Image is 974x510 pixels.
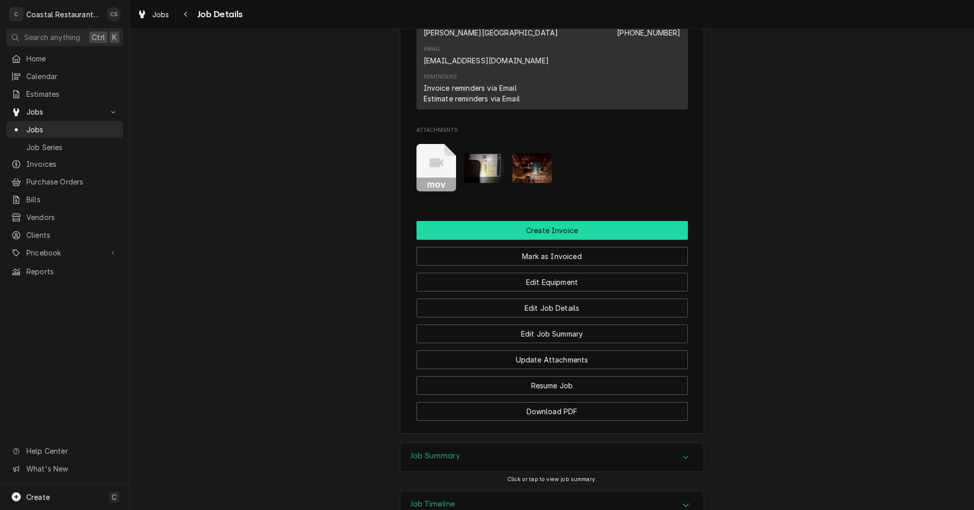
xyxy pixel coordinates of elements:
[416,3,688,114] div: Client Contact
[26,53,118,64] span: Home
[507,476,597,483] span: Click or tap to view job summary.
[133,6,173,23] a: Jobs
[26,463,117,474] span: What's New
[26,106,103,117] span: Jobs
[6,443,123,459] a: Go to Help Center
[26,124,118,135] span: Jobs
[24,32,80,43] span: Search anything
[26,176,118,187] span: Purchase Orders
[416,240,688,266] div: Button Group Row
[6,460,123,477] a: Go to What's New
[416,299,688,317] button: Edit Job Details
[410,499,455,509] h3: Job Timeline
[6,86,123,102] a: Estimates
[26,212,118,223] span: Vendors
[6,121,123,138] a: Jobs
[6,68,123,85] a: Calendar
[6,227,123,243] a: Clients
[6,191,123,208] a: Bills
[26,159,118,169] span: Invoices
[416,317,688,343] div: Button Group Row
[26,9,101,20] div: Coastal Restaurant Repair
[416,402,688,421] button: Download PDF
[416,126,688,134] span: Attachments
[416,221,688,240] button: Create Invoice
[6,173,123,190] a: Purchase Orders
[112,492,117,502] span: C
[424,93,520,104] div: Estimate reminders via Email
[424,56,549,65] a: [EMAIL_ADDRESS][DOMAIN_NAME]
[512,153,552,183] img: 20J0Jsk6RdK4U34jqkCp
[424,27,559,38] div: [PERSON_NAME][GEOGRAPHIC_DATA]
[416,343,688,369] div: Button Group Row
[416,395,688,421] div: Button Group Row
[400,443,704,471] div: Accordion Header
[6,28,123,46] button: Search anythingCtrlK
[26,89,118,99] span: Estimates
[6,156,123,172] a: Invoices
[26,493,50,501] span: Create
[416,324,688,343] button: Edit Job Summary
[152,9,169,20] span: Jobs
[26,247,103,258] span: Pricebook
[416,369,688,395] div: Button Group Row
[26,71,118,82] span: Calendar
[416,292,688,317] div: Button Group Row
[424,45,441,53] div: Email
[424,83,517,93] div: Invoice reminders via Email
[416,247,688,266] button: Mark as Invoiced
[400,443,704,472] div: Job Summary
[416,144,457,192] button: mov
[416,221,688,421] div: Button Group
[416,12,688,109] div: Contact
[416,273,688,292] button: Edit Equipment
[9,7,23,21] div: C
[178,6,194,22] button: Navigate back
[464,153,504,183] img: dX26JYm7TY2mKtzZO7BZ
[416,12,688,114] div: Client Contact List
[424,73,457,81] div: Reminders
[410,451,460,461] h3: Job Summary
[26,266,118,277] span: Reports
[26,446,117,456] span: Help Center
[6,103,123,120] a: Go to Jobs
[26,194,118,205] span: Bills
[112,32,117,43] span: K
[617,28,680,37] a: [PHONE_NUMBER]
[6,139,123,156] a: Job Series
[6,209,123,226] a: Vendors
[92,32,105,43] span: Ctrl
[424,73,520,104] div: Reminders
[416,376,688,395] button: Resume Job
[26,142,118,153] span: Job Series
[107,7,121,21] div: Chris Sockriter's Avatar
[416,136,688,200] span: Attachments
[416,266,688,292] div: Button Group Row
[424,45,549,65] div: Email
[107,7,121,21] div: CS
[6,244,123,261] a: Go to Pricebook
[416,350,688,369] button: Update Attachments
[26,230,118,240] span: Clients
[194,8,243,21] span: Job Details
[6,263,123,280] a: Reports
[400,443,704,471] button: Accordion Details Expand Trigger
[416,126,688,200] div: Attachments
[416,221,688,240] div: Button Group Row
[6,50,123,67] a: Home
